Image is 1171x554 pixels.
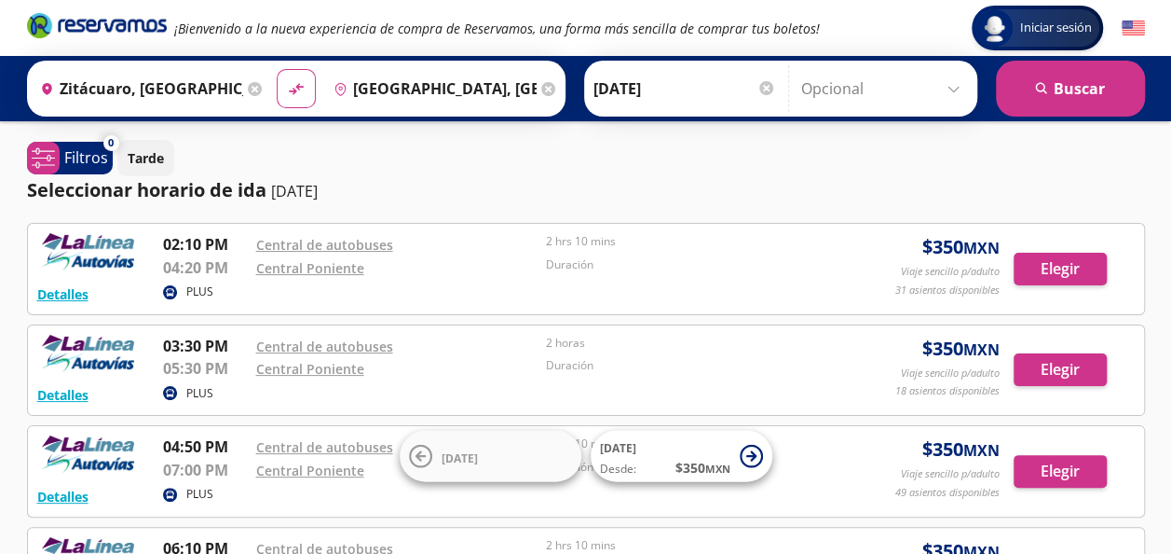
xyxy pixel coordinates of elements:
img: RESERVAMOS [37,335,140,372]
span: $ 350 [675,458,730,478]
p: 31 asientos disponibles [895,283,1000,298]
span: $ 350 [922,436,1000,464]
button: [DATE]Desde:$350MXN [591,431,772,482]
p: Tarde [128,148,164,168]
p: [DATE] [271,180,318,202]
small: MXN [963,339,1000,360]
p: PLUS [186,284,213,300]
p: 2 hrs 10 mins [546,537,827,554]
p: 04:50 PM [163,436,247,458]
a: Central Poniente [256,462,364,479]
a: Central de autobuses [256,338,393,355]
img: RESERVAMOS [37,436,140,473]
span: [DATE] [442,450,478,465]
button: [DATE] [400,431,581,482]
p: 07:00 PM [163,459,247,481]
p: 04:20 PM [163,256,247,279]
button: Buscar [996,61,1145,117]
em: ¡Bienvenido a la nueva experiencia de compra de Reservamos, una forma más sencilla de comprar tus... [174,20,820,37]
button: Tarde [117,140,174,176]
p: 18 asientos disponibles [895,383,1000,399]
p: 2 hrs 10 mins [546,233,827,250]
p: 49 asientos disponibles [895,485,1000,501]
input: Opcional [801,65,968,112]
button: Elegir [1014,353,1107,386]
span: [DATE] [600,440,636,456]
a: Central de autobuses [256,236,393,254]
button: English [1122,17,1145,40]
button: Elegir [1014,253,1107,285]
span: Desde: [600,461,636,478]
a: Brand Logo [27,11,167,45]
button: Detalles [37,385,89,405]
p: 03:30 PM [163,335,247,357]
a: Central de autobuses [256,438,393,456]
button: Detalles [37,487,89,506]
input: Buscar Origen [33,65,243,112]
a: Central Poniente [256,360,364,378]
span: $ 350 [922,233,1000,261]
p: Duración [546,256,827,273]
input: Buscar Destino [326,65,537,112]
p: Viaje sencillo p/adulto [901,466,1000,482]
small: MXN [963,238,1000,258]
p: Seleccionar horario de ida [27,176,266,204]
span: Iniciar sesión [1013,19,1099,37]
small: MXN [705,462,730,476]
input: Elegir Fecha [593,65,776,112]
span: 0 [108,135,114,151]
p: 02:10 PM [163,233,247,256]
button: Elegir [1014,455,1107,488]
p: Viaje sencillo p/adulto [901,264,1000,280]
i: Brand Logo [27,11,167,39]
p: 05:30 PM [163,357,247,380]
p: PLUS [186,385,213,402]
p: Filtros [64,146,108,169]
p: PLUS [186,486,213,503]
button: 0Filtros [27,142,113,174]
span: $ 350 [922,335,1000,363]
img: RESERVAMOS [37,233,140,270]
p: 2 horas [546,335,827,352]
button: Detalles [37,284,89,304]
small: MXN [963,440,1000,461]
p: Viaje sencillo p/adulto [901,366,1000,381]
p: Duración [546,357,827,374]
a: Central Poniente [256,259,364,277]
